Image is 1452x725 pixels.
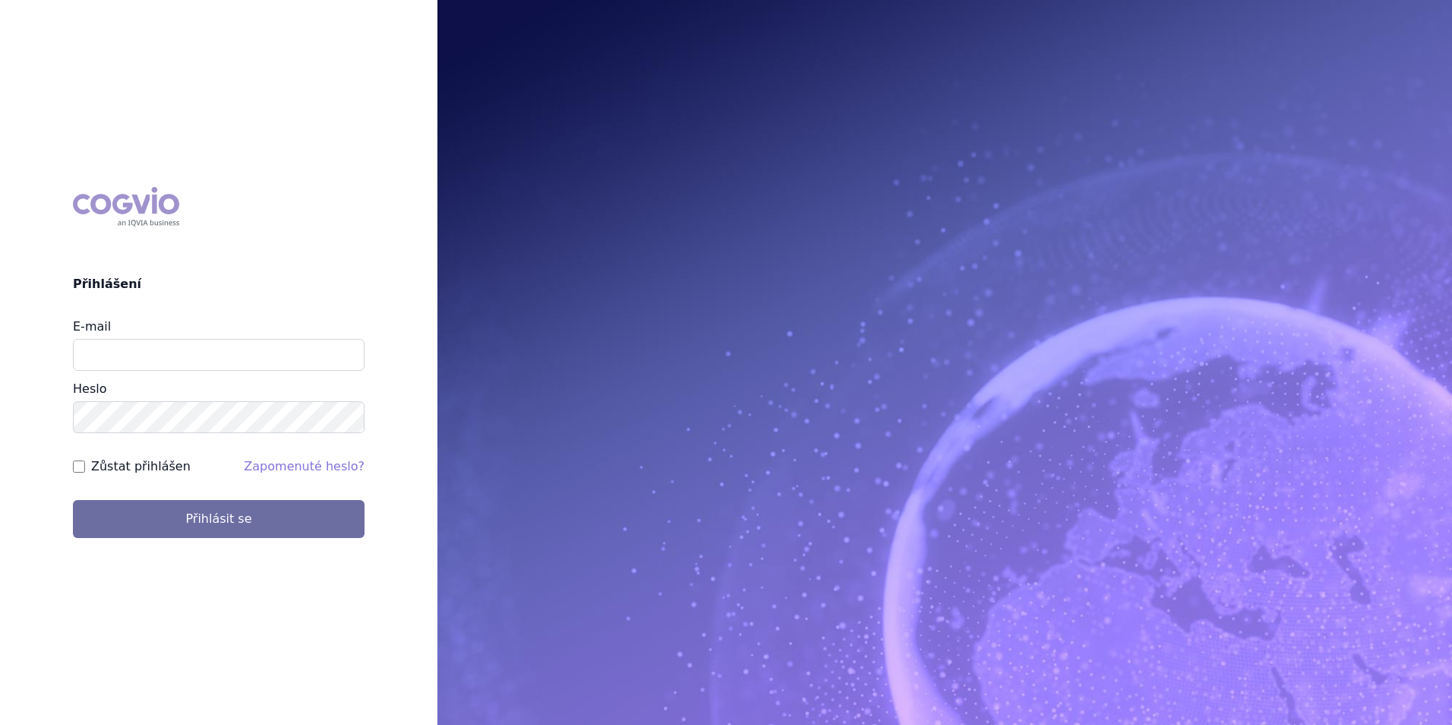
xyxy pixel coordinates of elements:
label: E-mail [73,319,111,334]
a: Zapomenuté heslo? [244,459,365,473]
label: Zůstat přihlášen [91,457,191,476]
label: Heslo [73,381,106,396]
button: Přihlásit se [73,500,365,538]
h2: Přihlášení [73,275,365,293]
div: COGVIO [73,187,179,226]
